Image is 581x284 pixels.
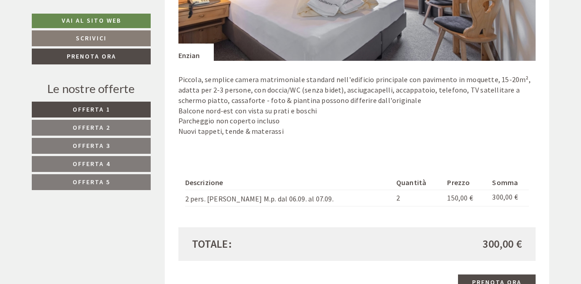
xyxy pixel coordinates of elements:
td: 2 pers. [PERSON_NAME] M.p. dal 06.09. al 07.09. [185,190,393,206]
span: Offerta 1 [73,105,110,113]
div: lunedì [161,7,197,23]
div: Buon giorno, come possiamo aiutarla? [7,25,142,53]
div: Totale: [185,236,357,252]
p: Piccola, semplice camera matrimoniale standard nell'edificio principale con pavimento in moquette... [178,74,536,137]
span: 150,00 € [447,193,473,202]
span: Offerta 5 [73,178,110,186]
a: Scrivici [32,30,151,46]
span: Offerta 2 [73,123,110,132]
td: 2 [393,190,444,206]
th: Prezzo [443,176,488,190]
th: Descrizione [185,176,393,190]
a: Prenota ora [32,49,151,64]
th: Quantità [393,176,444,190]
div: Enzian [178,44,214,61]
td: 300,00 € [488,190,529,206]
span: Offerta 4 [73,160,110,168]
a: Vai al sito web [32,14,151,28]
button: Invia [312,239,358,255]
span: Offerta 3 [73,142,110,150]
span: 300,00 € [483,236,522,252]
small: 18:47 [14,44,137,51]
div: [GEOGRAPHIC_DATA] [14,27,137,34]
th: Somma [488,176,529,190]
div: Le nostre offerte [32,80,151,97]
